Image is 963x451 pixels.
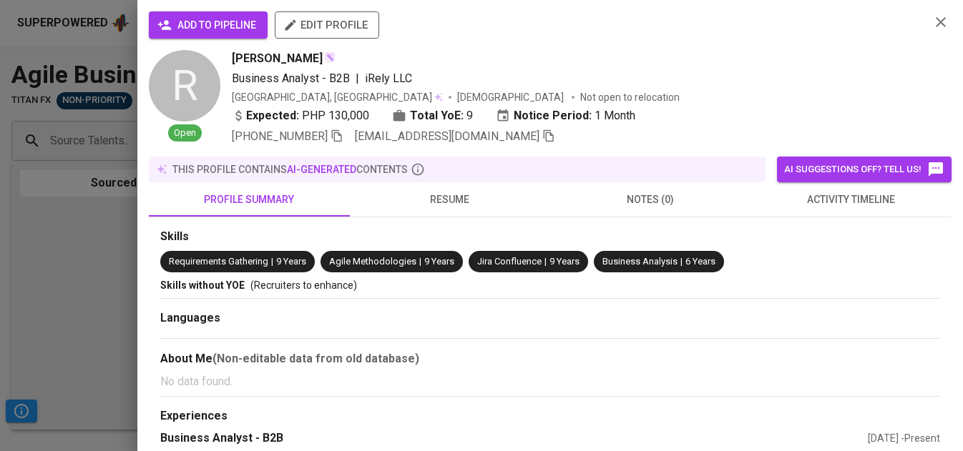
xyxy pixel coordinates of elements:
p: Not open to relocation [580,90,680,104]
a: edit profile [275,19,379,30]
b: Expected: [246,107,299,124]
p: No data found. [160,373,940,390]
span: Skills without YOE [160,279,245,291]
b: (Non-editable data from old database) [212,352,419,365]
span: [EMAIL_ADDRESS][DOMAIN_NAME] [355,129,539,143]
span: add to pipeline [160,16,256,34]
div: Business Analyst - B2B [160,430,868,447]
div: [GEOGRAPHIC_DATA], [GEOGRAPHIC_DATA] [232,90,443,104]
img: magic_wand.svg [324,51,336,63]
span: | [271,255,273,269]
span: Business Analysis [602,256,678,267]
span: Business Analyst - B2B [232,71,350,85]
span: AI suggestions off? Tell us! [784,161,944,178]
b: Notice Period: [514,107,592,124]
span: profile summary [157,191,341,209]
span: iRely LLC [365,71,412,85]
div: Experiences [160,408,940,425]
p: this profile contains contents [172,162,408,177]
span: [PERSON_NAME] [232,50,323,67]
div: 1 Month [496,107,635,124]
button: AI suggestions off? Tell us! [777,157,952,182]
span: Open [168,127,202,140]
span: | [544,255,547,269]
span: resume [358,191,542,209]
div: Languages [160,310,940,327]
span: [DEMOGRAPHIC_DATA] [457,90,566,104]
div: R [149,50,220,122]
span: Jira Confluence [477,256,542,267]
div: PHP 130,000 [232,107,369,124]
span: (Recruiters to enhance) [250,279,357,291]
span: 9 Years [424,256,454,267]
button: edit profile [275,11,379,39]
span: edit profile [286,16,368,34]
span: AI-generated [287,164,356,175]
span: activity timeline [760,191,944,209]
span: [PHONE_NUMBER] [232,129,328,143]
b: Total YoE: [410,107,464,124]
button: add to pipeline [149,11,268,39]
span: 9 [466,107,473,124]
span: Requirements Gathering [169,256,268,267]
span: 6 Years [685,256,715,267]
span: | [356,70,359,87]
div: [DATE] - Present [868,431,940,445]
span: | [680,255,683,269]
div: About Me [160,350,940,367]
div: Skills [160,229,940,245]
span: notes (0) [559,191,743,209]
span: 9 Years [276,256,306,267]
span: | [419,255,421,269]
span: 9 Years [549,256,580,267]
span: Agile Methodologies [329,256,416,267]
